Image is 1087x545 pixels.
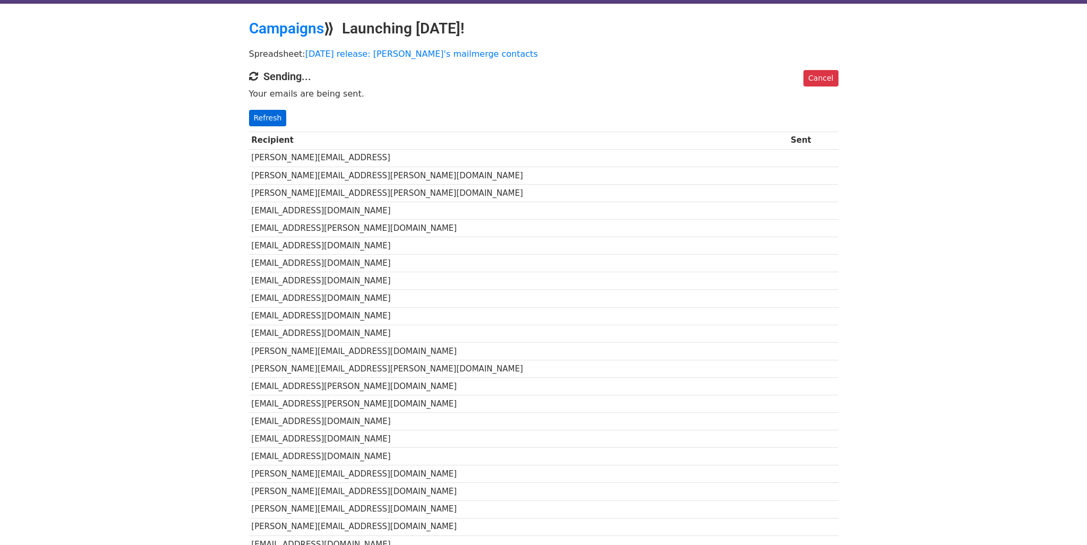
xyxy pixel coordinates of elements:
[249,20,838,38] h2: ⟫ Launching [DATE]!
[249,413,789,430] td: [EMAIL_ADDRESS][DOMAIN_NAME]
[249,342,789,360] td: [PERSON_NAME][EMAIL_ADDRESS][DOMAIN_NAME]
[249,220,789,237] td: [EMAIL_ADDRESS][PERSON_NAME][DOMAIN_NAME]
[249,132,789,149] th: Recipient
[803,70,838,86] a: Cancel
[249,430,789,448] td: [EMAIL_ADDRESS][DOMAIN_NAME]
[249,70,838,83] h4: Sending...
[249,360,789,377] td: [PERSON_NAME][EMAIL_ADDRESS][PERSON_NAME][DOMAIN_NAME]
[249,307,789,325] td: [EMAIL_ADDRESS][DOMAIN_NAME]
[249,325,789,342] td: [EMAIL_ADDRESS][DOMAIN_NAME]
[249,184,789,202] td: [PERSON_NAME][EMAIL_ADDRESS][PERSON_NAME][DOMAIN_NAME]
[249,237,789,255] td: [EMAIL_ADDRESS][DOMAIN_NAME]
[249,290,789,307] td: [EMAIL_ADDRESS][DOMAIN_NAME]
[249,20,324,37] a: Campaigns
[249,202,789,219] td: [EMAIL_ADDRESS][DOMAIN_NAME]
[249,500,789,518] td: [PERSON_NAME][EMAIL_ADDRESS][DOMAIN_NAME]
[249,110,287,126] a: Refresh
[249,395,789,413] td: [EMAIL_ADDRESS][PERSON_NAME][DOMAIN_NAME]
[249,149,789,167] td: [PERSON_NAME][EMAIL_ADDRESS]
[249,48,838,59] p: Spreadsheet:
[249,167,789,184] td: [PERSON_NAME][EMAIL_ADDRESS][PERSON_NAME][DOMAIN_NAME]
[249,483,789,500] td: [PERSON_NAME][EMAIL_ADDRESS][DOMAIN_NAME]
[249,448,789,465] td: [EMAIL_ADDRESS][DOMAIN_NAME]
[249,272,789,290] td: [EMAIL_ADDRESS][DOMAIN_NAME]
[249,377,789,395] td: [EMAIL_ADDRESS][PERSON_NAME][DOMAIN_NAME]
[249,255,789,272] td: [EMAIL_ADDRESS][DOMAIN_NAME]
[249,465,789,483] td: [PERSON_NAME][EMAIL_ADDRESS][DOMAIN_NAME]
[788,132,838,149] th: Sent
[305,49,538,59] a: [DATE] release: [PERSON_NAME]'s mailmerge contacts
[249,518,789,535] td: [PERSON_NAME][EMAIL_ADDRESS][DOMAIN_NAME]
[249,88,838,99] p: Your emails are being sent.
[1034,494,1087,545] iframe: Chat Widget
